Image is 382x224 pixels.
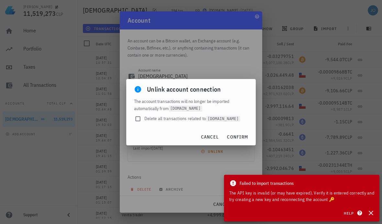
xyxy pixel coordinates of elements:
[169,106,202,112] code: [DOMAIN_NAME]
[240,180,294,187] span: Failed to import transactions
[144,115,240,122] span: Delete all transactions related to
[147,84,221,95] span: Unlink account connection
[340,208,365,218] button: Help
[229,190,374,203] div: The API key is invalid (or may have expired). Verify it is entered correctly and try creating a n...
[227,134,248,140] span: confirm
[134,98,229,111] span: The account transactions will no longer be imported automatically from
[343,210,361,216] span: Help
[224,131,251,143] button: confirm
[200,134,219,140] span: cancel
[198,131,221,143] button: cancel
[206,116,241,122] code: [DOMAIN_NAME]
